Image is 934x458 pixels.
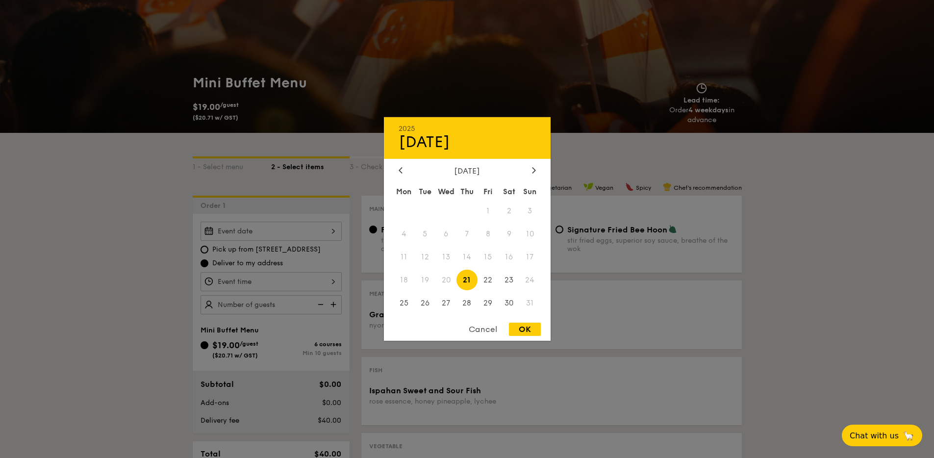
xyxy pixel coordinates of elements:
span: 19 [414,269,435,290]
span: 25 [394,292,415,313]
span: 22 [478,269,499,290]
span: 3 [520,201,541,222]
span: 15 [478,247,499,268]
span: 24 [520,269,541,290]
div: [DATE] [399,133,536,152]
span: 🦙 [903,430,914,441]
span: 11 [394,247,415,268]
span: 28 [456,292,478,313]
span: 30 [499,292,520,313]
span: Chat with us [850,431,899,440]
span: 12 [414,247,435,268]
span: 31 [520,292,541,313]
span: 23 [499,269,520,290]
span: 29 [478,292,499,313]
span: 1 [478,201,499,222]
div: Fri [478,183,499,201]
span: 2 [499,201,520,222]
span: 18 [394,269,415,290]
button: Chat with us🦙 [842,425,922,446]
div: Sun [520,183,541,201]
span: 17 [520,247,541,268]
span: 14 [456,247,478,268]
span: 13 [435,247,456,268]
span: 7 [456,224,478,245]
div: Cancel [459,323,507,336]
div: OK [509,323,541,336]
div: Mon [394,183,415,201]
span: 10 [520,224,541,245]
div: Wed [435,183,456,201]
div: Thu [456,183,478,201]
span: 21 [456,269,478,290]
span: 20 [435,269,456,290]
span: 4 [394,224,415,245]
span: 16 [499,247,520,268]
span: 5 [414,224,435,245]
div: Tue [414,183,435,201]
div: [DATE] [399,166,536,176]
div: 2025 [399,125,536,133]
div: Sat [499,183,520,201]
span: 6 [435,224,456,245]
span: 27 [435,292,456,313]
span: 26 [414,292,435,313]
span: 8 [478,224,499,245]
span: 9 [499,224,520,245]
